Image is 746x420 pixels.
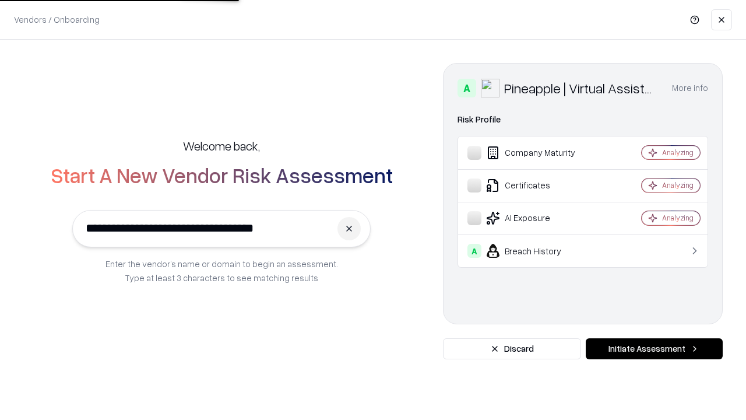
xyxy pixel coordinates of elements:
[586,338,723,359] button: Initiate Assessment
[467,244,481,258] div: A
[672,78,708,99] button: More info
[458,113,708,127] div: Risk Profile
[662,213,694,223] div: Analyzing
[467,244,607,258] div: Breach History
[51,163,393,187] h2: Start A New Vendor Risk Assessment
[467,146,607,160] div: Company Maturity
[105,257,338,285] p: Enter the vendor’s name or domain to begin an assessment. Type at least 3 characters to see match...
[14,13,100,26] p: Vendors / Onboarding
[458,79,476,97] div: A
[662,180,694,190] div: Analyzing
[183,138,260,154] h5: Welcome back,
[467,178,607,192] div: Certificates
[504,79,658,97] div: Pineapple | Virtual Assistant Agency
[443,338,581,359] button: Discard
[467,211,607,225] div: AI Exposure
[481,79,499,97] img: Pineapple | Virtual Assistant Agency
[662,148,694,157] div: Analyzing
